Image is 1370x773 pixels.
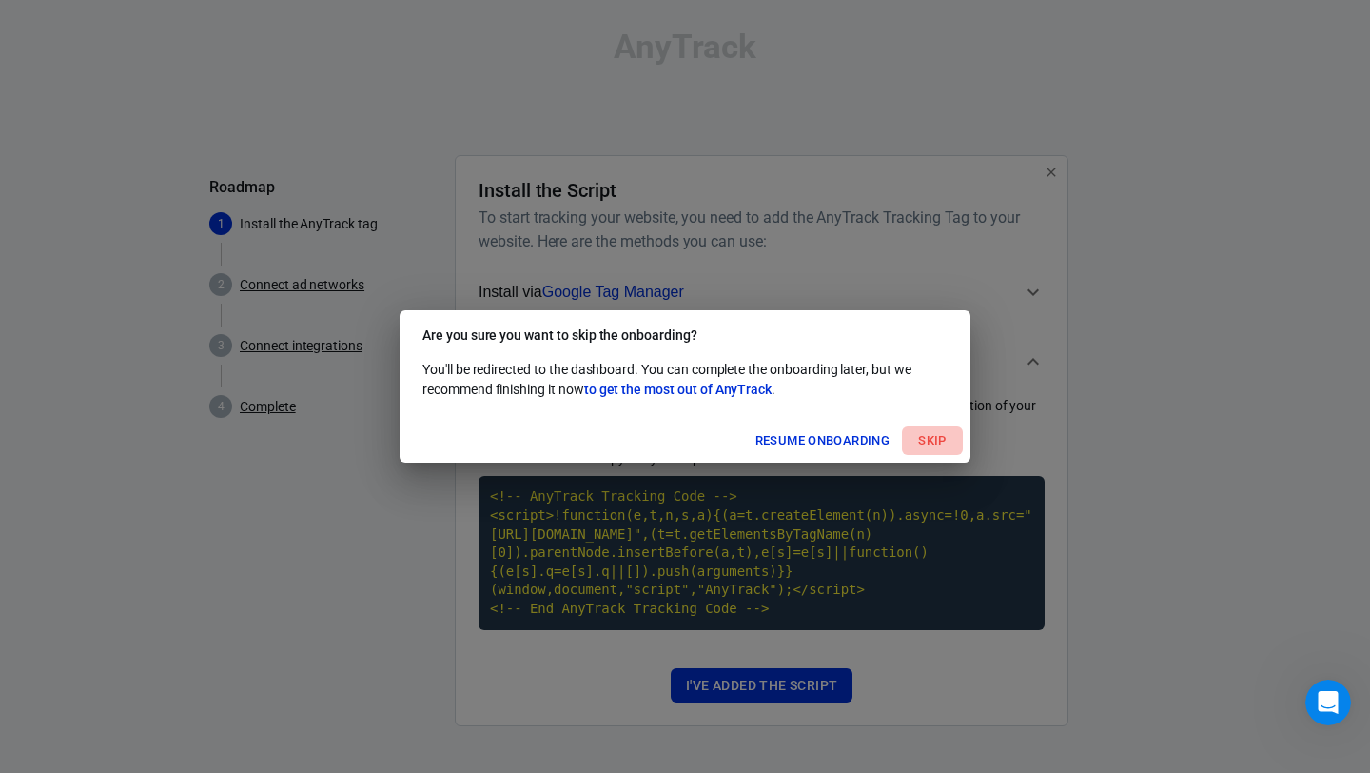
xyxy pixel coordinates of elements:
[422,360,948,400] p: You'll be redirected to the dashboard. You can complete the onboarding later, but we recommend fi...
[1305,680,1351,725] iframe: Intercom live chat
[400,310,970,360] h2: Are you sure you want to skip the onboarding?
[902,426,963,456] button: Skip
[584,382,772,397] span: to get the most out of AnyTrack
[751,426,894,456] button: Resume onboarding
